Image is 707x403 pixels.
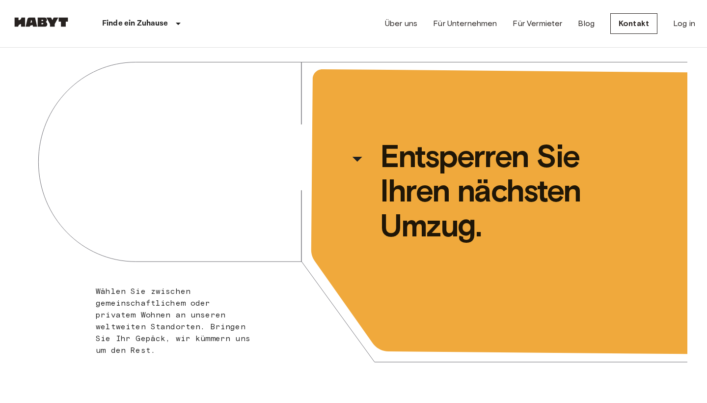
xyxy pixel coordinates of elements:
a: Für Vermieter [513,18,562,29]
span: Entsperren Sie Ihren nächsten Umzug. [380,139,647,243]
img: Habyt [12,17,71,27]
a: Blog [578,18,595,29]
a: Kontakt [610,13,657,34]
p: Finde ein Zuhause [102,18,168,29]
span: Wählen Sie zwischen gemeinschaftlichem oder privatem Wohnen an unseren weltweiten Standorten. Bri... [96,287,250,355]
a: Für Unternehmen [433,18,497,29]
a: Über uns [385,18,417,29]
a: Log in [673,18,695,29]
